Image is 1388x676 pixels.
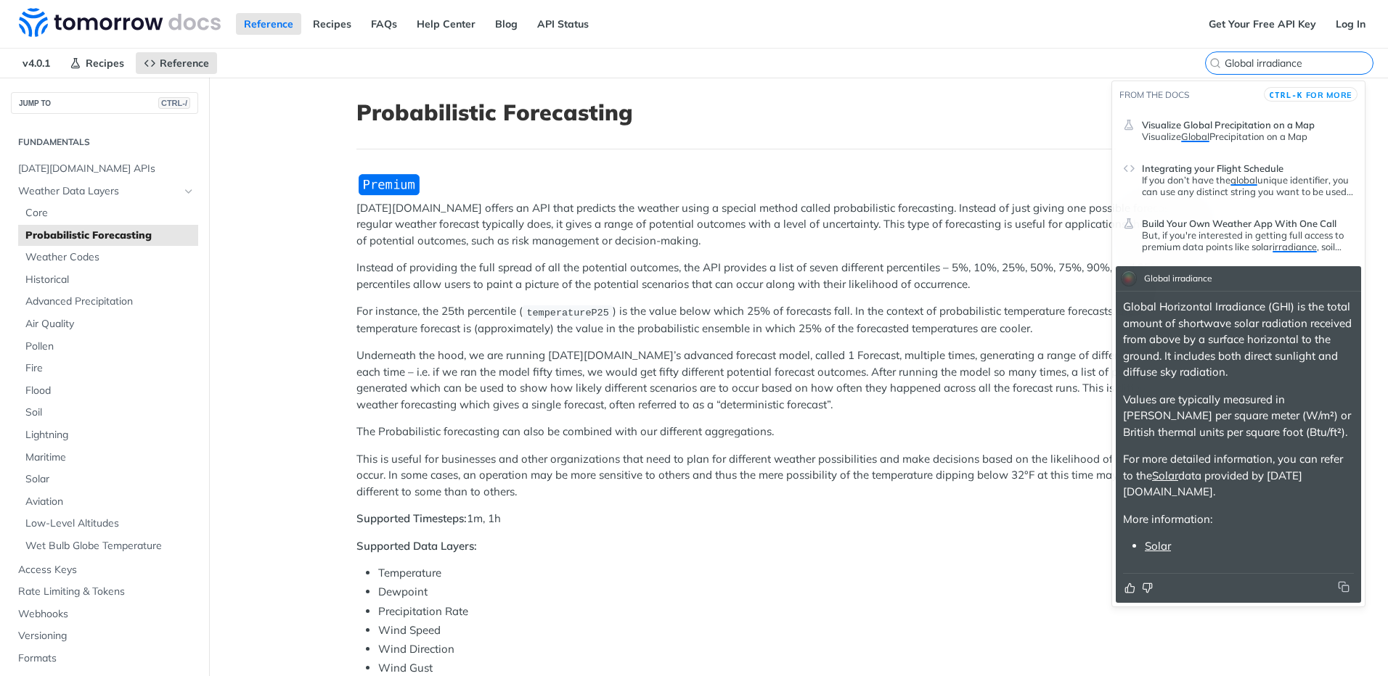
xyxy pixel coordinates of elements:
a: Recipes [305,13,359,35]
a: Solar [1152,469,1178,482]
li: Precipitation Rate [378,603,1241,620]
a: Solar [1145,539,1171,553]
a: Advanced Precipitation [18,291,198,313]
span: Access Keys [18,563,195,577]
a: Air Quality [18,313,198,335]
span: Visualize Global Precipitation on a Map [1142,119,1315,131]
a: Solar [18,469,198,490]
a: Blog [487,13,526,35]
span: irradiance [1273,241,1317,252]
span: Maritime [25,450,195,465]
span: Rate Limiting & Tokens [18,585,195,599]
span: temperatureP25 [526,307,608,318]
span: Advanced Precipitation [25,294,195,309]
span: Air Quality [25,317,195,331]
a: Core [18,202,198,224]
span: Recipes [86,57,124,70]
span: Wet Bulb Globe Temperature [25,539,195,553]
kbd: CTRL-K [1269,88,1302,102]
span: Global [1181,131,1209,142]
a: Reference [136,52,217,74]
span: [DATE][DOMAIN_NAME] APIs [18,162,195,176]
a: API Status [529,13,597,35]
span: Fire [25,361,195,376]
div: Integrating your Flight Schedule [1142,174,1354,197]
a: Lightning [18,424,198,446]
li: Temperature [378,565,1241,582]
p: The Probabilistic forecasting can also be combined with our different aggregations. [356,424,1241,440]
span: Aviation [25,495,195,509]
p: For instance, the 25th percentile ( ) is the value below which 25% of forecasts fall. In the cont... [356,303,1241,337]
a: Maritime [18,447,198,469]
span: CTRL-/ [158,97,190,109]
a: Formats [11,648,198,669]
p: For more detailed information, you can refer to the data provided by [DATE][DOMAIN_NAME]. [1123,451,1354,500]
button: Copy to clipboard [1334,581,1354,593]
a: Log In [1328,13,1373,35]
span: v4.0.1 [15,52,58,74]
div: Global irradiance [1140,268,1216,289]
a: Reference [236,13,301,35]
a: Help Center [409,13,483,35]
div: Visualize Global Precipitation on a Map [1142,131,1354,142]
a: Webhooks [11,603,198,625]
a: FAQs [363,13,405,35]
input: Search [1225,57,1373,70]
a: Visualize Global Precipitation on a MapVisualizeGlobalPrecipitation on a Map [1116,107,1361,149]
a: Pollen [18,336,198,358]
span: Weather Codes [25,250,195,265]
span: Formats [18,651,195,666]
a: Weather Data LayersHide subpages for Weather Data Layers [11,181,198,202]
a: Build Your Own Weather App With One CallBut, if you're interested in getting full access to premi... [1116,205,1361,259]
span: Weather Data Layers [18,184,179,199]
img: Tomorrow.io Weather API Docs [19,8,221,37]
strong: Supported Data Layers: [356,539,477,553]
a: Access Keys [11,559,198,581]
p: But, if you're interested in getting full access to premium data points like solar , soil moistur... [1142,229,1354,252]
span: Pollen [25,339,195,354]
a: Wet Bulb Globe Temperature [18,535,198,557]
span: Solar [25,472,195,487]
p: [DATE][DOMAIN_NAME] offers an API that predicts the weather using a special method called probabi... [356,200,1241,250]
p: Values are typically measured in [PERSON_NAME] per square meter (W/m²) or British thermal units p... [1123,392,1354,441]
a: Get Your Free API Key [1201,13,1324,35]
svg: Search [1209,57,1221,69]
span: Flood [25,384,195,398]
a: Weather Codes [18,247,198,268]
a: Aviation [18,491,198,513]
p: Instead of providing the full spread of all the potential outcomes, the API provides a list of se... [356,260,1241,292]
a: [DATE][DOMAIN_NAME] APIs [11,158,198,180]
a: Integrating your Flight ScheduleIf you don’t have theglobalunique identifier, you can use any dis... [1116,150,1361,204]
span: From the docs [1119,89,1189,100]
h1: Probabilistic Forecasting [356,99,1241,125]
a: Versioning [11,625,198,647]
span: Probabilistic Forecasting [25,228,195,243]
span: Integrating your Flight Schedule [1142,162,1283,174]
p: This is useful for businesses and other organizations that need to plan for different weather pos... [356,451,1241,500]
p: Underneath the hood, we are running [DATE][DOMAIN_NAME]’s advanced forecast model, called 1 Forec... [356,347,1241,413]
button: Thumbs down [1140,581,1154,595]
header: Build Your Own Weather App With One Call [1142,212,1354,229]
a: Low-Level Altitudes [18,513,198,535]
div: Build Your Own Weather App With One Call [1142,229,1354,252]
p: More information: [1123,511,1354,528]
span: Webhooks [18,607,195,622]
p: Global Horizontal Irradiance (GHI) is the total amount of shortwave solar radiation received from... [1123,299,1354,381]
a: Probabilistic Forecasting [18,225,198,247]
span: Core [25,206,195,220]
button: Thumbs up [1123,581,1137,595]
header: Visualize Global Precipitation on a Map [1142,113,1354,131]
span: Low-Level Altitudes [25,516,195,531]
p: Visualize Precipitation on a Map [1142,131,1354,142]
a: Soil [18,402,198,424]
p: 1m, 1h [356,511,1241,527]
p: If you don’t have the unique identifier, you can use any distinct string you want to be used upon... [1142,174,1354,197]
span: Versioning [18,629,195,643]
button: Hide subpages for Weather Data Layers [183,186,195,197]
a: Rate Limiting & Tokens [11,581,198,603]
button: CTRL-Kfor more [1264,87,1358,102]
button: JUMP TOCTRL-/ [11,92,198,114]
h2: Fundamentals [11,136,198,149]
span: global [1230,174,1257,186]
a: Flood [18,380,198,402]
